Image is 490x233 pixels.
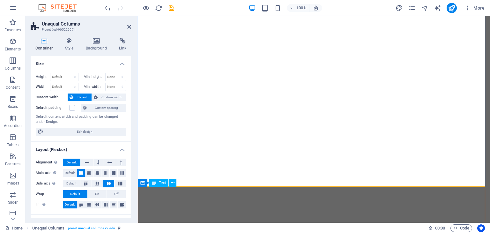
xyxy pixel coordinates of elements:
i: Pages (Ctrl+Alt+S) [408,4,416,12]
div: Default content width and padding can be changed under Design. [36,114,126,125]
span: More [464,5,485,11]
img: Editor Logo [37,4,85,12]
span: Click to select. Double-click to edit [32,224,64,232]
p: Content [6,85,20,90]
label: Alignment [36,159,63,166]
button: Default [63,190,87,198]
button: publish [447,3,457,13]
label: Wrap [36,190,63,198]
p: Boxes [8,104,18,109]
span: Custom spacing [89,104,124,112]
p: Slider [8,200,18,205]
button: save [167,4,175,12]
p: Columns [5,66,21,71]
span: Off [114,190,118,198]
label: Main axis [36,169,63,177]
button: Custom width [92,94,126,101]
button: navigator [421,4,429,12]
h4: Layout (Flexbox) [31,142,131,154]
h4: Link [114,38,131,51]
span: Default [66,180,76,187]
i: Reload page [155,4,162,12]
i: On resize automatically adjust zoom level to fit chosen device. [313,5,319,11]
label: Content width [36,94,68,101]
button: Code [450,224,472,232]
button: undo [104,4,111,12]
button: 100% [287,4,309,12]
span: Default [65,201,75,208]
h6: 100% [296,4,307,12]
button: Default [63,201,77,208]
button: Edit design [36,128,126,136]
span: Code [453,224,469,232]
p: Elements [5,47,21,52]
span: Text [159,181,166,185]
button: Default [63,159,80,166]
i: Navigator [421,4,428,12]
p: Images [6,181,19,186]
span: Default [70,190,80,198]
h6: Session time [428,224,445,232]
h4: Background [81,38,115,51]
h4: Style [60,38,81,51]
span: 00 00 [435,224,445,232]
i: AI Writer [434,4,441,12]
p: Tables [7,142,19,147]
i: Publish [448,4,455,12]
i: Design (Ctrl+Alt+Y) [396,4,403,12]
span: On [95,190,99,198]
span: : [440,226,441,230]
label: Side axis [36,180,63,187]
button: Default [68,94,92,101]
button: design [396,4,403,12]
label: Fill [36,201,63,208]
button: Off [107,190,126,198]
span: . preset-unequal-columns-v2-edu [67,224,115,232]
span: Default [75,94,90,101]
label: Min. height [84,75,105,79]
button: Default [63,169,77,177]
h3: Preset #ed-905225974 [42,27,118,33]
span: Custom width [100,94,124,101]
p: Accordion [4,123,22,128]
label: Min. width [84,85,105,88]
button: Default [63,180,80,187]
button: More [462,3,487,13]
label: Height [36,75,50,79]
i: Undo: Delete elements (Ctrl+Z) [104,4,111,12]
h4: Size [31,56,131,68]
button: reload [155,4,162,12]
p: Features [5,162,20,167]
span: Edit design [45,128,124,136]
h4: Accessibility [31,215,131,227]
span: Default [67,159,77,166]
button: Usercentrics [477,224,485,232]
span: Default [65,169,75,177]
p: Favorites [4,27,21,33]
i: This element is a customizable preset [118,226,121,230]
label: Default padding [36,104,69,112]
button: On [88,190,107,198]
label: Width [36,85,50,88]
nav: breadcrumb [32,224,121,232]
a: Click to cancel selection. Double-click to open Pages [5,224,23,232]
h4: Container [31,38,60,51]
button: Custom spacing [81,104,126,112]
button: pages [408,4,416,12]
button: text_generator [434,4,442,12]
h2: Unequal Columns [42,21,131,27]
